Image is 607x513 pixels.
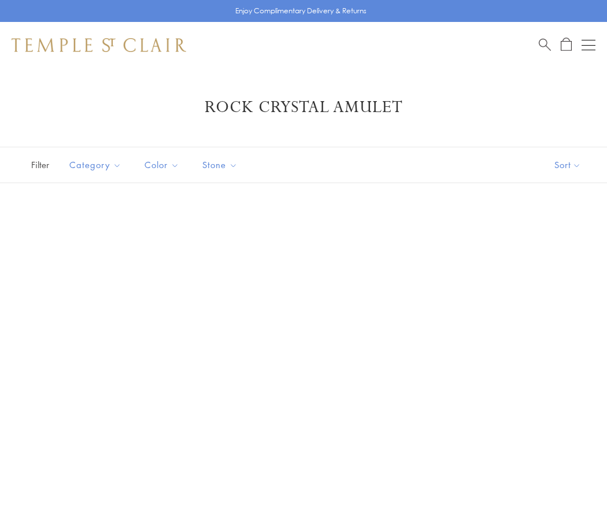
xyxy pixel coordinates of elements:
[136,152,188,178] button: Color
[194,152,246,178] button: Stone
[12,38,186,52] img: Temple St. Clair
[29,97,578,118] h1: Rock Crystal Amulet
[528,147,607,183] button: Show sort by
[139,158,188,172] span: Color
[61,152,130,178] button: Category
[197,158,246,172] span: Stone
[582,38,595,52] button: Open navigation
[539,38,551,52] a: Search
[561,38,572,52] a: Open Shopping Bag
[235,5,367,17] p: Enjoy Complimentary Delivery & Returns
[64,158,130,172] span: Category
